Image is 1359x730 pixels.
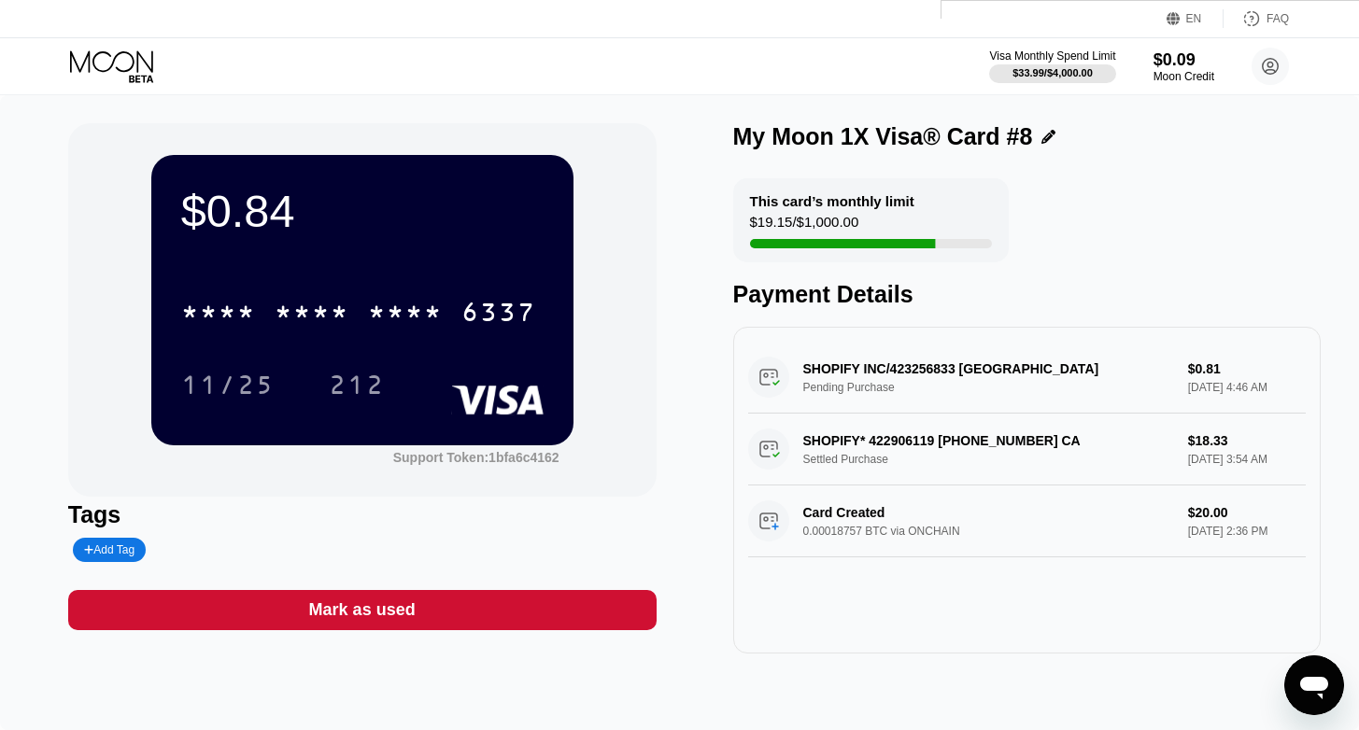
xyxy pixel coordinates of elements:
[68,501,657,528] div: Tags
[989,49,1115,63] div: Visa Monthly Spend Limit
[750,193,914,209] div: This card’s monthly limit
[73,538,146,562] div: Add Tag
[461,300,536,330] div: 6337
[309,599,416,621] div: Mark as used
[393,450,559,465] div: Support Token:1bfa6c4162
[989,49,1115,83] div: Visa Monthly Spend Limit$33.99/$4,000.00
[733,281,1322,308] div: Payment Details
[1154,70,1214,83] div: Moon Credit
[181,185,544,237] div: $0.84
[1012,67,1093,78] div: $33.99 / $4,000.00
[1154,50,1214,83] div: $0.09Moon Credit
[1224,9,1289,28] div: FAQ
[750,214,859,239] div: $19.15 / $1,000.00
[1167,9,1224,28] div: EN
[315,361,399,408] div: 212
[181,372,275,402] div: 11/25
[167,361,289,408] div: 11/25
[84,543,134,556] div: Add Tag
[393,450,559,465] div: Support Token: 1bfa6c4162
[733,123,1033,150] div: My Moon 1X Visa® Card #8
[68,590,657,630] div: Mark as used
[329,372,385,402] div: 212
[1284,655,1344,715] iframe: Button to launch messaging window
[1267,12,1289,25] div: FAQ
[1186,12,1202,25] div: EN
[1154,50,1214,70] div: $0.09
